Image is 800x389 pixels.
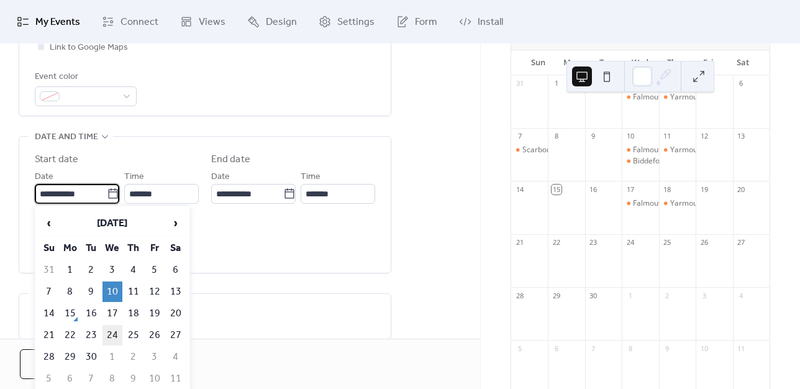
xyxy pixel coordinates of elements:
div: 21 [515,238,524,247]
td: 28 [39,347,59,367]
div: Tue [589,50,624,75]
td: 17 [102,303,122,324]
div: 7 [515,132,524,141]
div: 22 [552,238,561,247]
span: Link to Google Maps [50,40,128,55]
div: Event color [35,70,134,85]
td: 3 [102,260,122,280]
td: 25 [124,325,143,346]
td: 19 [145,303,165,324]
div: Biddeford Public Market [633,156,716,167]
span: Views [199,15,225,30]
td: 1 [60,260,80,280]
div: Yarmouth Farmers Market [659,198,696,209]
span: Form [415,15,437,30]
th: We [102,238,122,259]
div: Scarborough Farmers Market [522,145,625,155]
div: Yarmouth Farmers Market [659,92,696,103]
div: 3 [699,291,709,300]
div: Yarmouth Farmers Market [670,92,762,103]
div: 15 [552,185,561,194]
div: End date [211,152,250,167]
td: 4 [124,260,143,280]
td: 13 [166,281,186,302]
th: Th [124,238,143,259]
td: 23 [81,325,101,346]
div: 11 [663,132,672,141]
span: ‹ [40,211,58,236]
td: 2 [124,347,143,367]
div: 5 [515,344,524,353]
div: Biddeford Public Market [622,156,658,167]
td: 14 [39,303,59,324]
td: 12 [145,281,165,302]
div: 30 [589,291,598,300]
div: 27 [737,238,746,247]
span: Design [266,15,297,30]
a: Form [387,5,447,39]
div: 14 [515,185,524,194]
th: Fr [145,238,165,259]
a: Install [450,5,512,39]
div: Scarborough Farmers Market [511,145,548,155]
td: 22 [60,325,80,346]
td: 18 [124,303,143,324]
div: 11 [737,344,746,353]
td: 5 [39,368,59,389]
span: › [166,211,185,236]
div: Yarmouth Farmers Market [659,145,696,155]
div: 1 [552,79,561,88]
span: My Events [35,15,80,30]
div: Sun [521,50,555,75]
div: 26 [699,238,709,247]
div: 6 [552,344,561,353]
div: 19 [699,185,709,194]
span: Date [35,170,53,185]
div: Wed [623,50,657,75]
div: 7 [589,344,598,353]
span: Install [478,15,503,30]
td: 1 [102,347,122,367]
div: 4 [737,291,746,300]
th: Mo [60,238,80,259]
td: 8 [60,281,80,302]
td: 21 [39,325,59,346]
td: 30 [81,347,101,367]
td: 6 [166,260,186,280]
div: Yarmouth Farmers Market [670,198,762,209]
div: 9 [663,344,672,353]
a: Settings [309,5,384,39]
div: 17 [625,185,635,194]
th: Sa [166,238,186,259]
td: 20 [166,303,186,324]
div: 24 [625,238,635,247]
td: 10 [102,281,122,302]
span: Time [301,170,320,185]
div: Fri [691,50,725,75]
td: 9 [124,368,143,389]
div: Falmouth Farmers Market [622,92,658,103]
span: Settings [337,15,375,30]
td: 3 [145,347,165,367]
span: Time [124,170,144,185]
div: 10 [625,132,635,141]
div: Thu [657,50,691,75]
div: 8 [552,132,561,141]
div: Falmouth Farmers Market [622,198,658,209]
div: 29 [552,291,561,300]
div: 31 [515,79,524,88]
div: 25 [663,238,672,247]
th: [DATE] [60,210,165,237]
div: 8 [625,344,635,353]
div: Falmouth Farmers Market [633,145,723,155]
td: 11 [124,281,143,302]
a: Connect [93,5,168,39]
button: Cancel [20,349,101,379]
td: 24 [102,325,122,346]
div: Falmouth Farmers Market [633,92,723,103]
div: 18 [663,185,672,194]
div: 13 [737,132,746,141]
td: 7 [81,368,101,389]
td: 16 [81,303,101,324]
